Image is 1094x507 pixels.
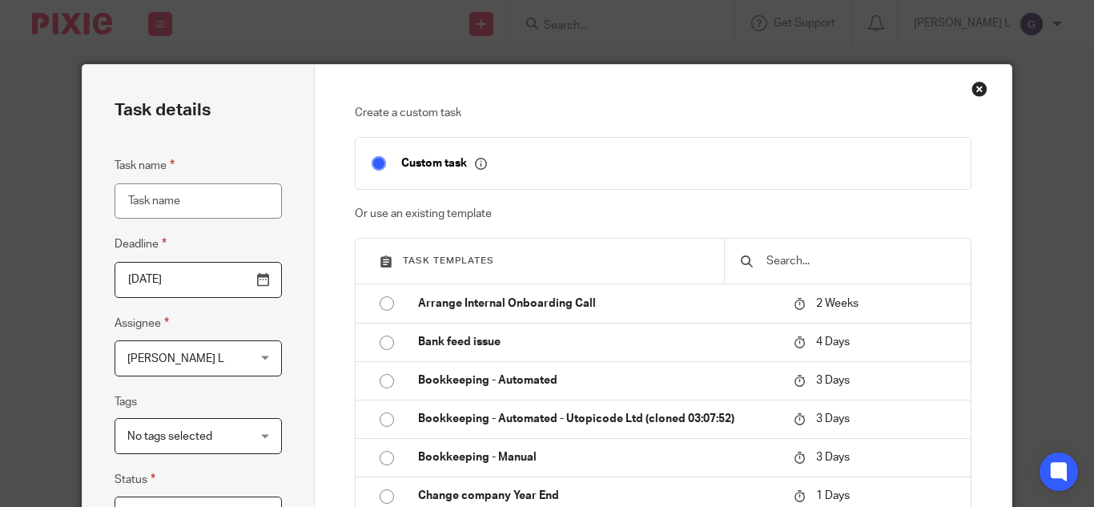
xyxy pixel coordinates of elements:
label: Task name [115,156,175,175]
span: 3 Days [816,413,850,425]
label: Assignee [115,314,169,332]
span: [PERSON_NAME] L [127,353,224,364]
input: Pick a date [115,262,282,298]
span: 3 Days [816,452,850,463]
p: Bookkeeping - Automated [418,372,778,388]
p: Bank feed issue [418,334,778,350]
span: 3 Days [816,375,850,386]
input: Search... [765,252,955,270]
label: Status [115,470,155,489]
h2: Task details [115,97,211,124]
p: Bookkeeping - Manual [418,449,778,465]
span: 4 Days [816,336,850,348]
p: Change company Year End [418,488,778,504]
input: Task name [115,183,282,219]
p: Custom task [401,156,487,171]
label: Deadline [115,235,167,253]
p: Arrange Internal Onboarding Call [418,296,778,312]
p: Bookkeeping - Automated - Utopicode Ltd (cloned 03:07:52) [418,411,778,427]
span: Task templates [403,256,494,265]
span: No tags selected [127,431,212,442]
p: Create a custom task [355,105,971,121]
span: 1 Days [816,490,850,501]
span: 2 Weeks [816,298,859,309]
label: Tags [115,394,137,410]
div: Close this dialog window [971,81,987,97]
p: Or use an existing template [355,206,971,222]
